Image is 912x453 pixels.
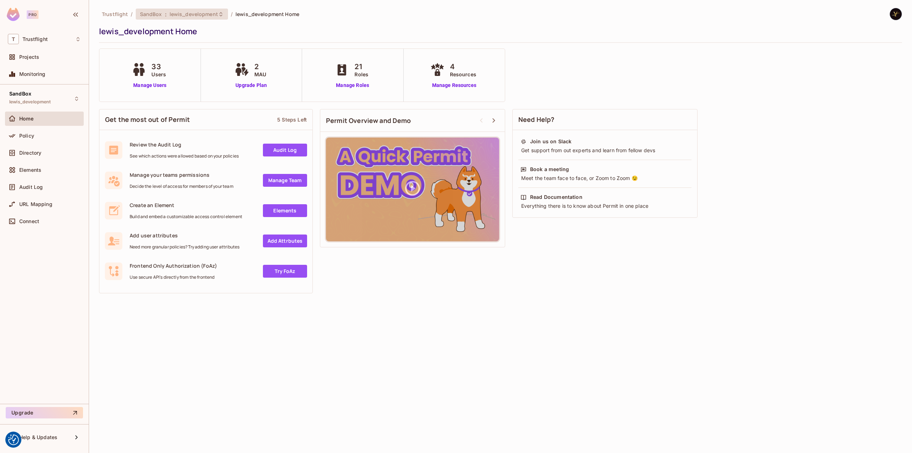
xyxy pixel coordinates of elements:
span: Frontend Only Authorization (FoAz) [130,262,217,269]
img: SReyMgAAAABJRU5ErkJggg== [7,8,20,21]
span: Need Help? [518,115,555,124]
div: Join us on Slack [530,138,571,145]
span: Workspace: Trustflight [22,36,48,42]
span: 2 [254,61,266,72]
span: Help & Updates [19,434,57,440]
span: Decide the level of access for members of your team [130,184,233,189]
span: Users [151,71,166,78]
a: Manage Team [263,174,307,187]
a: Add Attrbutes [263,235,307,247]
div: Pro [27,10,38,19]
span: Permit Overview and Demo [326,116,411,125]
span: Roles [354,71,368,78]
div: 5 Steps Left [277,116,307,123]
span: Add user attributes [130,232,239,239]
span: Elements [19,167,41,173]
span: See which actions were allowed based on your policies [130,153,239,159]
span: 4 [450,61,476,72]
span: Directory [19,150,41,156]
span: 33 [151,61,166,72]
span: lewis_development [170,11,218,17]
span: Policy [19,133,34,139]
a: Manage Roles [333,82,372,89]
span: Projects [19,54,39,60]
div: lewis_development Home [99,26,898,37]
span: 21 [354,61,368,72]
span: Use secure API's directly from the frontend [130,274,217,280]
span: Resources [450,71,476,78]
button: Consent Preferences [8,434,19,445]
li: / [131,11,133,17]
span: lewis_development [9,99,51,105]
span: Review the Audit Log [130,141,239,148]
span: Manage your teams permissions [130,171,233,178]
div: Book a meeting [530,166,569,173]
span: Create an Element [130,202,242,209]
span: Monitoring [19,71,46,77]
span: Audit Log [19,184,43,190]
div: Everything there is to know about Permit in one place [520,202,689,210]
span: Connect [19,218,39,224]
div: Get support from out experts and learn from fellow devs [520,147,689,154]
span: : [165,11,167,17]
a: Audit Log [263,144,307,156]
li: / [231,11,233,17]
span: SandBox [140,11,162,17]
span: Home [19,116,34,122]
a: Manage Users [130,82,170,89]
a: Elements [263,204,307,217]
span: the active workspace [102,11,128,17]
button: Upgrade [6,407,83,418]
span: Need more granular policies? Try adding user attributes [130,244,239,250]
span: Get the most out of Permit [105,115,190,124]
div: Meet the team face to face, or Zoom to Zoom 😉 [520,175,689,182]
div: Read Documentation [530,194,582,201]
span: T [8,34,19,44]
span: lewis_development Home [235,11,299,17]
a: Try FoAz [263,265,307,278]
a: Upgrade Plan [233,82,270,89]
span: SandBox [9,91,31,97]
a: Manage Resources [429,82,480,89]
span: Build and embed a customizable access control element [130,214,242,220]
img: Yilmaz Alizadeh [890,8,902,20]
span: MAU [254,71,266,78]
img: Revisit consent button [8,434,19,445]
span: URL Mapping [19,201,52,207]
